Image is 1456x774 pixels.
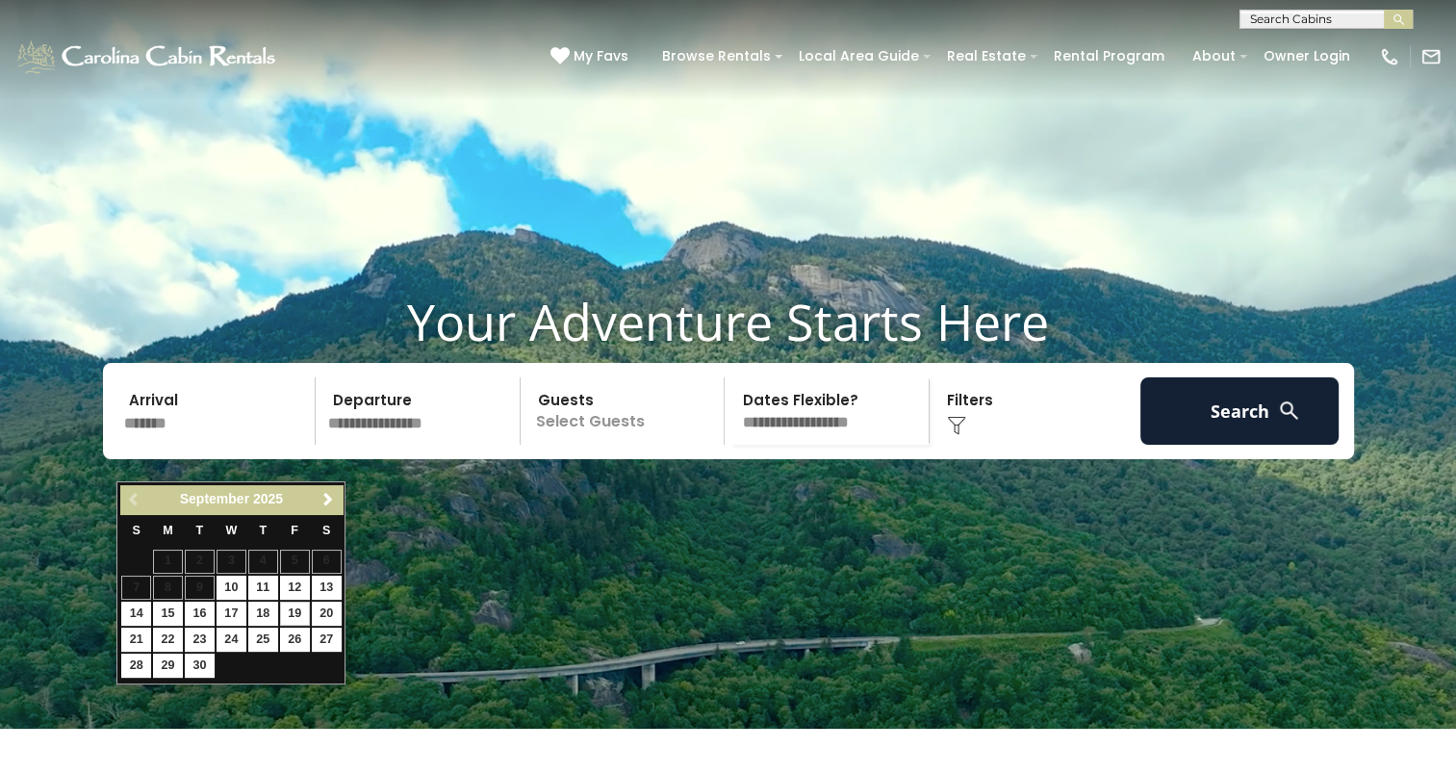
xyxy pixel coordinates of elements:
span: Monday [163,524,173,537]
a: 15 [153,602,183,626]
span: Next [320,492,336,507]
a: 13 [312,576,342,600]
a: Owner Login [1254,41,1360,71]
a: Rental Program [1044,41,1174,71]
a: 28 [121,654,151,678]
img: phone-regular-white.png [1379,46,1400,67]
a: Next [316,488,340,512]
img: mail-regular-white.png [1420,46,1442,67]
a: Real Estate [937,41,1035,71]
a: 14 [121,602,151,626]
a: Browse Rentals [652,41,780,71]
span: Wednesday [225,524,237,537]
a: 10 [217,576,246,600]
span: Friday [291,524,298,537]
h1: Your Adventure Starts Here [14,292,1442,351]
span: Thursday [259,524,267,537]
span: My Favs [574,46,628,66]
a: 18 [248,602,278,626]
a: My Favs [550,46,633,67]
span: September [180,491,249,506]
a: 24 [217,628,246,652]
span: Saturday [322,524,330,537]
a: About [1183,41,1245,71]
a: 29 [153,654,183,678]
span: Tuesday [196,524,204,537]
a: Local Area Guide [789,41,929,71]
span: 2025 [253,491,283,506]
a: 22 [153,628,183,652]
a: 17 [217,602,246,626]
img: White-1-1-2.png [14,38,281,76]
img: filter--v1.png [947,416,966,435]
a: 30 [185,654,215,678]
p: Select Guests [526,377,725,445]
a: 19 [280,602,310,626]
a: 23 [185,628,215,652]
a: 16 [185,602,215,626]
a: 25 [248,628,278,652]
button: Search [1140,377,1340,445]
img: search-regular-white.png [1277,399,1301,423]
a: 12 [280,576,310,600]
a: 11 [248,576,278,600]
a: 26 [280,628,310,652]
a: 27 [312,628,342,652]
a: 21 [121,628,151,652]
span: Sunday [132,524,140,537]
a: 20 [312,602,342,626]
